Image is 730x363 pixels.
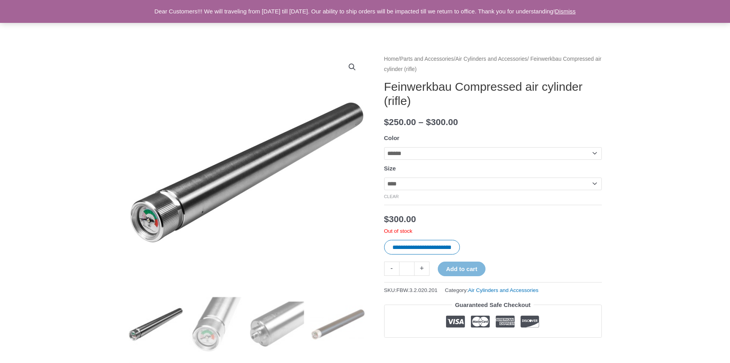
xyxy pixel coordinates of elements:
a: View full-screen image gallery [345,60,359,74]
a: Home [384,56,399,62]
img: Feinwerkbau Compressed air cylinder (rifle) - Image 4 [310,297,365,352]
span: $ [384,214,389,224]
a: Dismiss [555,8,576,15]
input: Product quantity [399,262,414,275]
span: $ [426,117,431,127]
iframe: Customer reviews powered by Trustpilot [384,344,602,353]
h1: Feinwerkbau Compressed air cylinder (rifle) [384,80,602,108]
img: Feinwerkbau Compressed air cylinder [129,54,365,291]
img: Feinwerkbau Compressed air cylinder [129,297,183,352]
button: Add to cart [438,262,485,276]
img: Feinwerkbau Compressed air cylinder (rifle) - Image 3 [250,297,304,352]
span: SKU: [384,285,438,295]
nav: Breadcrumb [384,54,602,74]
bdi: 300.00 [384,214,416,224]
span: $ [384,117,389,127]
span: Category: [445,285,538,295]
label: Color [384,135,400,141]
a: Air Cylinders and Accessories [468,287,539,293]
legend: Guaranteed Safe Checkout [452,299,534,311]
label: Size [384,165,396,172]
a: - [384,262,399,275]
a: Parts and Accessories [400,56,454,62]
img: Feinwerkbau Compressed air cylinder (rifle) - Image 2 [189,297,244,352]
bdi: 250.00 [384,117,416,127]
a: Air Cylinders and Accessories [456,56,528,62]
span: – [418,117,424,127]
a: + [414,262,429,275]
span: FBW.3.2.020.201 [396,287,437,293]
a: Clear options [384,194,399,199]
bdi: 300.00 [426,117,458,127]
p: Out of stock [384,228,602,235]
